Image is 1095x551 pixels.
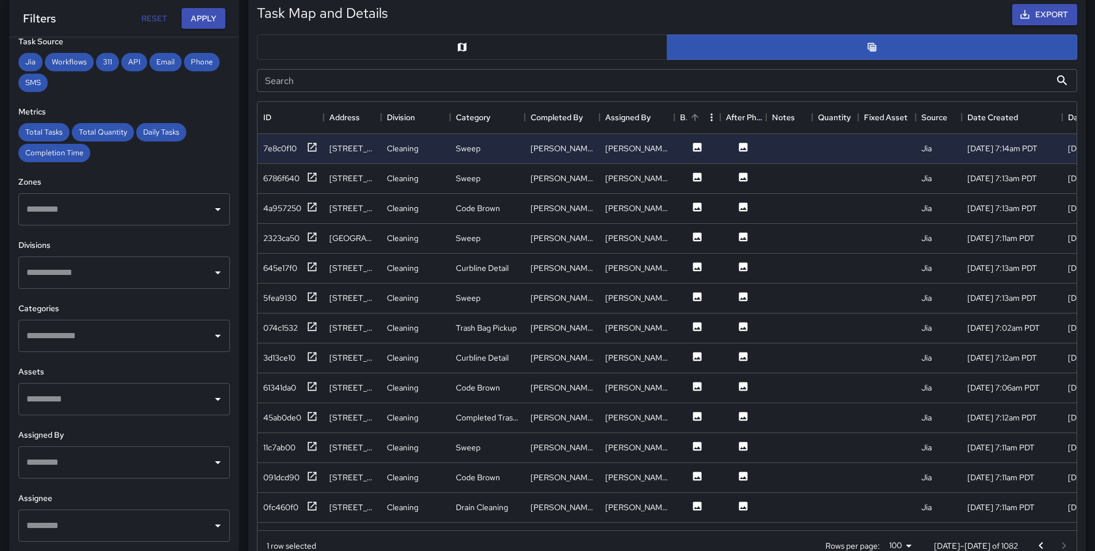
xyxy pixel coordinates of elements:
div: Damariye Lewis [605,382,668,393]
div: SMS [18,74,48,92]
button: Map [257,35,667,60]
div: Notes [766,101,812,133]
div: 8/11/2025, 7:13am PDT [967,292,1037,304]
div: ID [258,101,324,133]
div: Cleaning [387,292,418,304]
div: 8/11/2025, 7:02am PDT [967,322,1040,334]
div: 8/11/2025, 7:12am PDT [967,412,1037,423]
div: Maclis Velasquez [531,352,594,363]
div: 8/11/2025, 7:06am PDT [967,382,1040,393]
div: 61341da0 [263,382,296,393]
div: 1098 Harrison Street [329,262,375,274]
div: Sweep [456,292,481,304]
button: Open [210,328,226,344]
div: Division [381,101,450,133]
div: Jia [921,472,932,483]
div: Jia [921,292,932,304]
div: Fixed Asset [858,101,916,133]
div: Woodrow Blake [605,143,668,154]
div: Jia [921,143,932,154]
div: 5fea9130 [263,292,297,304]
button: 45ab0de0 [263,411,318,425]
div: Damariye Lewis [531,382,594,393]
div: After Photo [726,101,766,133]
div: 8/11/2025, 7:14am PDT [967,143,1038,154]
div: 273 7th Street [329,442,375,453]
span: 311 [96,57,119,67]
div: 3d13ce10 [263,352,295,363]
button: Open [210,391,226,407]
div: 42 Norfolk Street [329,143,375,154]
div: 2323ca50 [263,232,299,244]
button: Table [667,35,1077,60]
h6: Filters [23,9,56,28]
span: Phone [184,57,220,67]
div: 1098 Harrison Street [329,352,375,363]
div: Katherine Treminio [605,442,668,453]
h6: Task Source [18,36,230,48]
div: Sweep [456,442,481,453]
div: 311 [96,53,119,71]
div: 45ab0de0 [263,412,301,423]
div: 6786f640 [263,173,299,184]
button: Open [210,454,226,470]
div: Woodrow Blake [605,292,668,304]
button: Export [1012,4,1077,25]
div: Woodrow Blake [531,292,594,304]
div: 8/11/2025, 7:13am PDT [967,262,1037,274]
div: 8/11/2025, 7:12am PDT [967,352,1037,363]
button: Open [210,201,226,217]
div: Before Photo [680,101,687,133]
div: Division [387,101,415,133]
button: Menu [703,109,720,126]
div: Drain Cleaning [456,502,508,513]
svg: Map [456,41,468,53]
button: 0fc460f0 [263,500,318,515]
div: Cleaning [387,232,418,244]
div: Jia [921,412,932,423]
div: Bryan Alexander [605,472,668,483]
div: ID [263,101,271,133]
button: Open [210,265,226,281]
h5: Task Map and Details [257,4,388,22]
button: 091dcd90 [263,470,318,485]
div: Category [450,101,525,133]
div: Jia [921,352,932,363]
h6: Assets [18,366,230,378]
div: Fixed Asset [864,101,908,133]
div: Jia [921,202,932,214]
span: Completion Time [18,148,90,158]
button: Open [210,518,226,534]
div: Quantity [812,101,858,133]
div: Completed By [531,101,583,133]
div: Before Photo [674,101,720,133]
div: 645e17f0 [263,262,297,274]
button: 5fea9130 [263,291,318,305]
div: Sweep [456,232,481,244]
div: Cleaning [387,382,418,393]
div: Trash Bag Pickup [456,322,517,334]
button: Reset [136,8,172,29]
div: 1699 Howard Street [329,412,375,423]
button: 3d13ce10 [263,351,318,365]
div: Cleaning [387,322,418,334]
div: Address [324,101,381,133]
div: 1331 Howard Street [329,382,375,393]
div: Jia [921,442,932,453]
div: 8/11/2025, 7:13am PDT [967,173,1037,184]
div: Completed Trash Bags [456,412,519,423]
button: 645e17f0 [263,261,318,275]
div: Date Created [967,101,1018,133]
div: Total Tasks [18,123,70,141]
button: 2323ca50 [263,231,318,246]
div: After Photo [720,101,766,133]
div: Workflows [45,53,94,71]
div: Jia [921,173,932,184]
div: Completion Time [18,144,90,162]
div: 074c1532 [263,322,298,334]
button: 11c7ab00 [263,441,318,455]
div: Category [456,101,490,133]
button: 7e8c0f10 [263,141,318,156]
div: 4a957250 [263,202,301,214]
h6: Zones [18,176,230,189]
